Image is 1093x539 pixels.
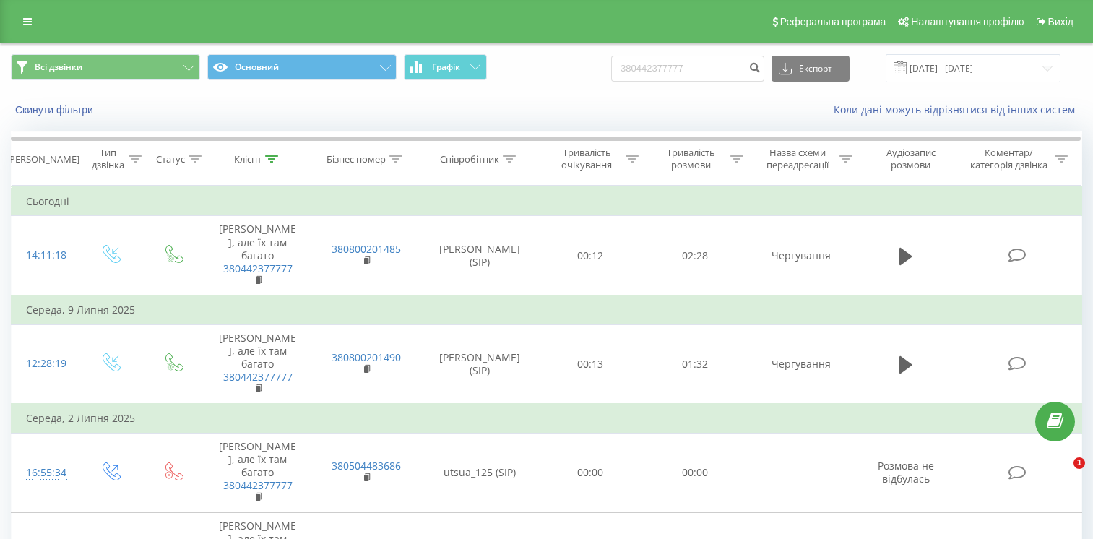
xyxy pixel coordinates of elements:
td: Чергування [747,324,855,404]
td: [PERSON_NAME], але їх там багато [204,324,312,404]
div: Тип дзвінка [91,147,125,171]
span: Налаштування профілю [911,16,1024,27]
button: Всі дзвінки [11,54,200,80]
td: utsua_125 (SIP) [421,433,538,512]
td: [PERSON_NAME] (SIP) [421,324,538,404]
button: Графік [404,54,487,80]
a: 380442377777 [223,262,293,275]
td: 00:00 [538,433,643,512]
div: Співробітник [440,153,499,165]
iframe: Intercom live chat [1044,457,1079,492]
span: Всі дзвінки [35,61,82,73]
div: 14:11:18 [26,241,64,269]
div: Статус [156,153,185,165]
div: 16:55:34 [26,459,64,487]
a: Коли дані можуть відрізнятися вiд інших систем [834,103,1082,116]
button: Основний [207,54,397,80]
td: 00:12 [538,216,643,296]
div: Тривалість розмови [655,147,727,171]
div: Коментар/категорія дзвінка [967,147,1051,171]
span: Графік [432,62,460,72]
input: Пошук за номером [611,56,764,82]
span: 1 [1073,457,1085,469]
td: Середа, 9 Липня 2025 [12,296,1082,324]
a: 380800201485 [332,242,401,256]
div: [PERSON_NAME] [7,153,79,165]
span: Розмова не відбулась [878,459,934,486]
a: 380442377777 [223,478,293,492]
div: 12:28:19 [26,350,64,378]
div: Аудіозапис розмови [869,147,953,171]
td: Середа, 2 Липня 2025 [12,404,1082,433]
div: Клієнт [234,153,262,165]
td: [PERSON_NAME], але їх там багато [204,433,312,512]
span: Реферальна програма [780,16,886,27]
td: Чергування [747,216,855,296]
div: Назва схеми переадресації [760,147,836,171]
button: Експорт [772,56,850,82]
td: 00:00 [642,433,747,512]
div: Тривалість очікування [551,147,623,171]
td: 01:32 [642,324,747,404]
button: Скинути фільтри [11,103,100,116]
span: Вихід [1048,16,1073,27]
a: 380442377777 [223,370,293,384]
td: [PERSON_NAME], але їх там багато [204,216,312,296]
div: Бізнес номер [327,153,386,165]
td: Сьогодні [12,187,1082,216]
a: 380504483686 [332,459,401,473]
td: [PERSON_NAME] (SIP) [421,216,538,296]
a: 380800201490 [332,350,401,364]
td: 00:13 [538,324,643,404]
td: 02:28 [642,216,747,296]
